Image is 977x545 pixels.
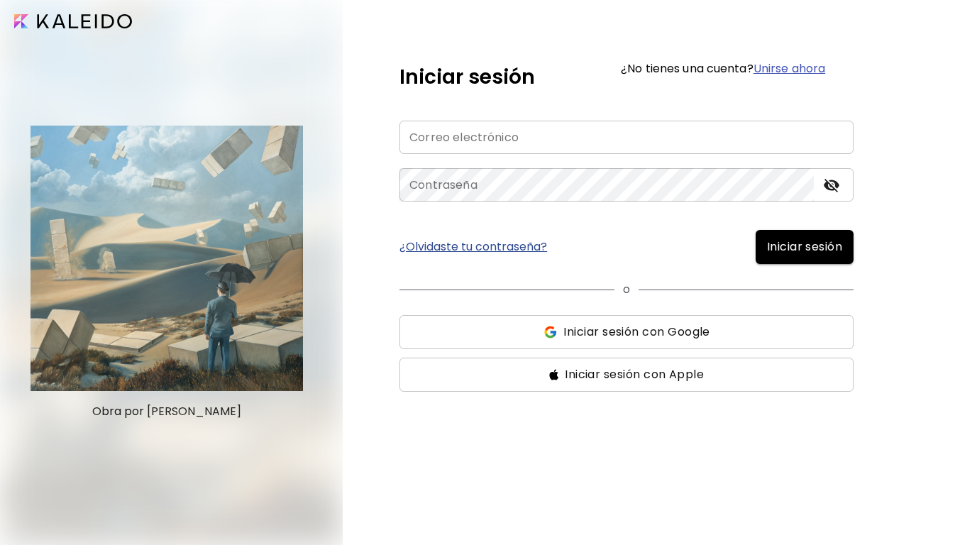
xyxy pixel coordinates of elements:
img: ss [543,325,558,339]
button: toggle password visibility [819,173,844,197]
h6: ¿No tienes una cuenta? [621,63,825,75]
button: Iniciar sesión [756,230,854,264]
span: Iniciar sesión con Google [563,324,710,341]
p: o [623,281,630,298]
img: ss [549,369,559,380]
a: Unirse ahora [754,60,825,77]
a: ¿Olvidaste tu contraseña? [399,241,547,253]
button: ssIniciar sesión con Apple [399,358,854,392]
h5: Iniciar sesión [399,62,535,92]
span: Iniciar sesión [767,238,842,255]
span: Iniciar sesión con Apple [565,366,704,383]
button: ssIniciar sesión con Google [399,315,854,349]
